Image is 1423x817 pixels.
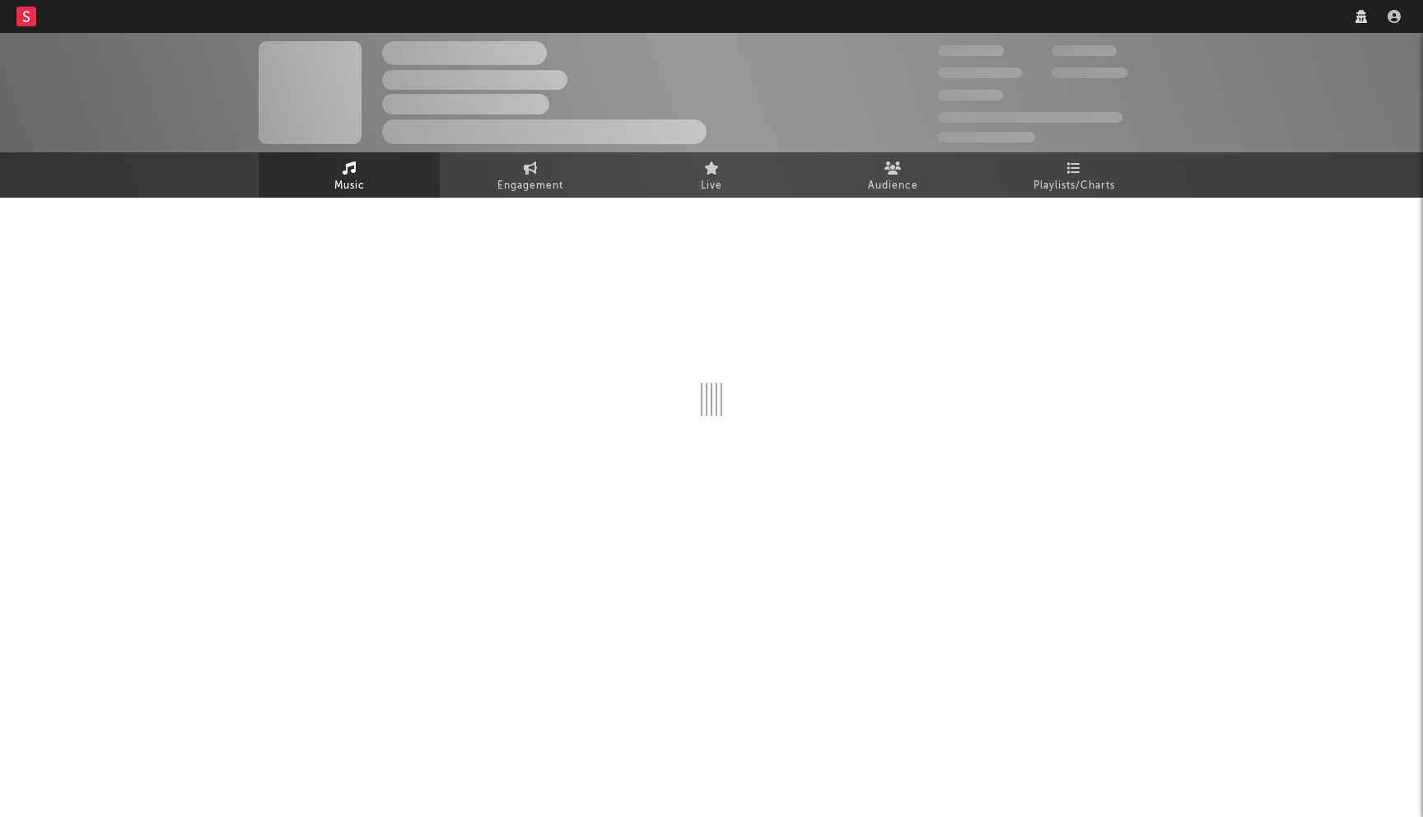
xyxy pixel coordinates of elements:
span: 100,000 [938,90,1003,100]
span: 300,000 [938,45,1004,56]
a: Engagement [440,152,621,198]
span: Engagement [497,176,563,196]
span: 100,000 [1052,45,1117,56]
a: Music [259,152,440,198]
a: Playlists/Charts [983,152,1164,198]
span: 1,000,000 [1052,68,1127,78]
span: Live [701,176,722,196]
span: Jump Score: 85.0 [938,132,1035,142]
span: Music [334,176,365,196]
span: 50,000,000 Monthly Listeners [938,112,1122,123]
a: Audience [802,152,983,198]
a: Live [621,152,802,198]
span: Playlists/Charts [1033,176,1115,196]
span: Audience [868,176,918,196]
span: 50,000,000 [938,68,1022,78]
